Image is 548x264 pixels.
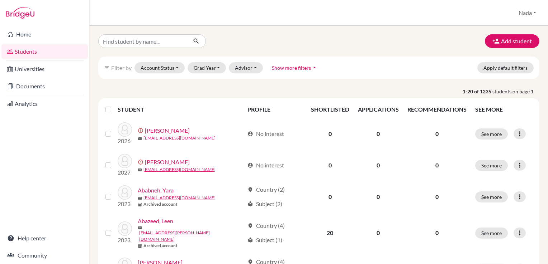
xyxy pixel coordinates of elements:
[307,212,354,253] td: 20
[407,161,467,170] p: 0
[247,221,285,230] div: Country (4)
[407,229,467,237] p: 0
[266,62,324,73] button: Show more filtersarrow_drop_up
[307,181,354,212] td: 0
[138,202,142,207] span: inventory_2
[1,97,88,111] a: Analytics
[111,64,132,71] span: Filter by
[118,185,132,200] img: Ababneh, Yara
[247,187,253,192] span: location_on
[247,236,282,244] div: Subject (1)
[247,223,253,229] span: location_on
[118,101,243,118] th: STUDENT
[247,129,284,138] div: No interest
[138,217,173,225] a: Abazeed, Leen
[354,181,403,212] td: 0
[138,196,142,200] span: mail
[138,244,142,248] span: inventory_2
[1,44,88,59] a: Students
[354,212,403,253] td: 0
[6,7,34,19] img: Bridge-U
[247,201,253,207] span: local_library
[138,226,142,230] span: mail
[247,162,253,168] span: account_circle
[145,158,190,166] a: [PERSON_NAME]
[138,128,145,133] span: error_outline
[134,62,185,73] button: Account Status
[307,150,354,181] td: 0
[354,101,403,118] th: APPLICATIONS
[118,221,132,236] img: Abazeed, Leen
[229,62,263,73] button: Advisor
[143,166,216,173] a: [EMAIL_ADDRESS][DOMAIN_NAME]
[138,186,174,195] a: Ababneh, Yara
[1,248,88,263] a: Community
[477,62,534,73] button: Apply default filters
[188,62,226,73] button: Grad Year
[471,101,537,118] th: SEE MORE
[1,231,88,245] a: Help center
[143,243,178,249] b: Archived account
[307,101,354,118] th: SHORTLISTED
[138,159,145,165] span: error_outline
[247,185,285,194] div: Country (2)
[247,200,282,208] div: Subject (2)
[1,27,88,41] a: Home
[118,236,132,244] p: 2023
[118,122,132,137] img: Aabed, Ali
[243,101,307,118] th: PROFILE
[247,131,253,137] span: account_circle
[515,6,539,20] button: Nada
[98,34,187,48] input: Find student by name...
[492,88,539,95] span: students on page 1
[354,150,403,181] td: 0
[138,168,142,172] span: mail
[407,192,467,201] p: 0
[475,191,508,202] button: See more
[403,101,471,118] th: RECOMMENDATIONS
[407,129,467,138] p: 0
[104,65,110,70] i: filter_list
[138,136,142,141] span: mail
[311,64,318,71] i: arrow_drop_up
[475,128,508,140] button: See more
[475,228,508,239] button: See more
[247,237,253,243] span: local_library
[463,88,492,95] strong: 1-20 of 1235
[143,135,216,141] a: [EMAIL_ADDRESS][DOMAIN_NAME]
[118,200,132,208] p: 2023
[354,118,403,150] td: 0
[143,201,178,207] b: Archived account
[1,62,88,76] a: Universities
[139,230,244,243] a: [EMAIL_ADDRESS][PERSON_NAME][DOMAIN_NAME]
[118,154,132,168] img: Ababneh, Lamees
[1,79,88,93] a: Documents
[118,168,132,177] p: 2027
[118,137,132,145] p: 2026
[475,160,508,171] button: See more
[145,126,190,135] a: [PERSON_NAME]
[272,65,311,71] span: Show more filters
[247,161,284,170] div: No interest
[307,118,354,150] td: 0
[485,34,539,48] button: Add student
[143,195,216,201] a: [EMAIL_ADDRESS][DOMAIN_NAME]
